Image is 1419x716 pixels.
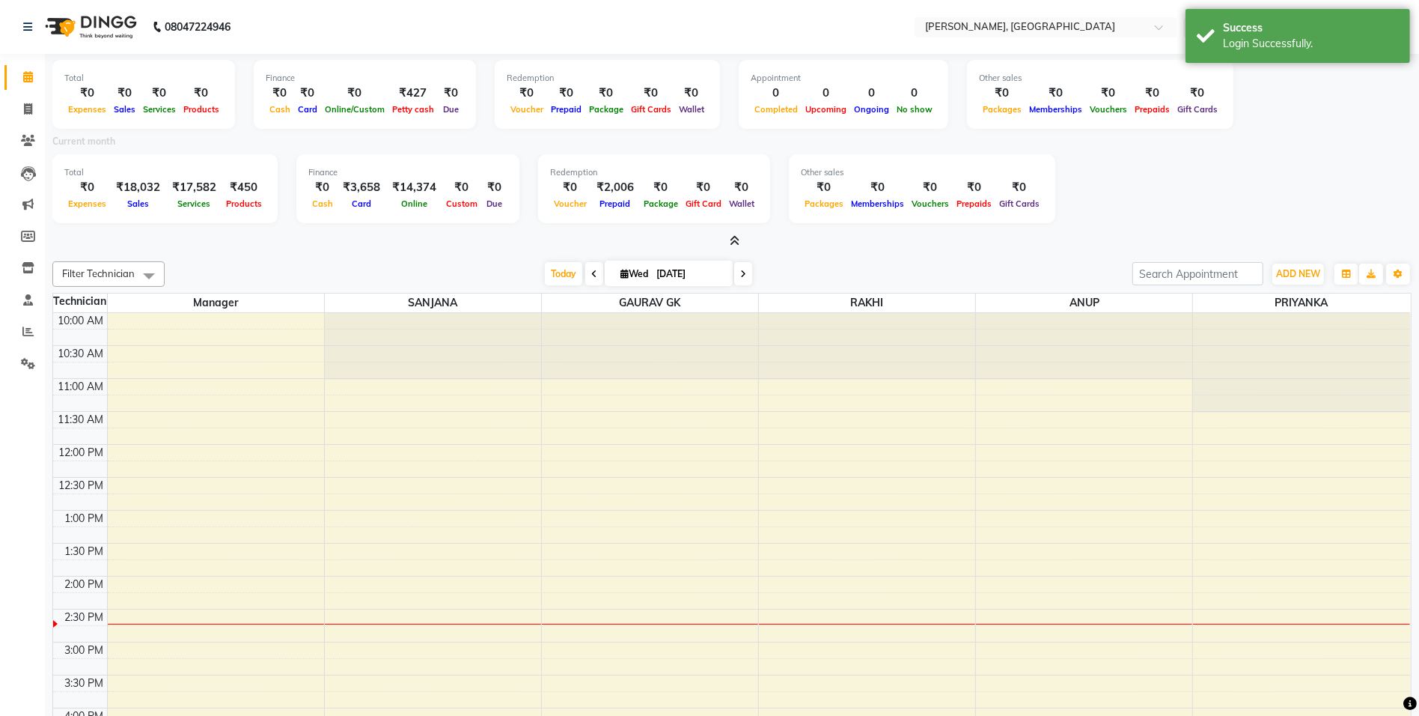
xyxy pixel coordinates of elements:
[893,85,936,102] div: 0
[62,267,135,279] span: Filter Technician
[627,104,675,115] span: Gift Cards
[1223,20,1399,36] div: Success
[802,104,850,115] span: Upcoming
[438,85,464,102] div: ₹0
[55,412,107,428] div: 11:30 AM
[507,104,547,115] span: Voucher
[507,85,547,102] div: ₹0
[139,85,180,102] div: ₹0
[38,6,141,48] img: logo
[596,198,635,209] span: Prepaid
[617,268,652,279] span: Wed
[64,104,110,115] span: Expenses
[751,104,802,115] span: Completed
[547,104,585,115] span: Prepaid
[1174,85,1221,102] div: ₹0
[995,198,1043,209] span: Gift Cards
[321,104,388,115] span: Online/Custom
[759,294,975,312] span: RAKHI
[222,198,266,209] span: Products
[1086,85,1131,102] div: ₹0
[979,72,1221,85] div: Other sales
[53,294,107,309] div: Technician
[308,198,337,209] span: Cash
[801,166,1043,179] div: Other sales
[62,577,107,592] div: 2:00 PM
[893,104,936,115] span: No show
[294,104,321,115] span: Card
[397,198,431,209] span: Online
[442,179,481,196] div: ₹0
[348,198,375,209] span: Card
[62,511,107,527] div: 1:00 PM
[388,85,438,102] div: ₹427
[953,179,995,196] div: ₹0
[56,445,107,461] div: 12:00 PM
[1131,85,1174,102] div: ₹0
[547,85,585,102] div: ₹0
[294,85,321,102] div: ₹0
[110,85,139,102] div: ₹0
[507,72,708,85] div: Redemption
[1174,104,1221,115] span: Gift Cards
[481,179,507,196] div: ₹0
[847,179,908,196] div: ₹0
[110,104,139,115] span: Sales
[139,104,180,115] span: Services
[325,294,541,312] span: SANJANA
[266,104,294,115] span: Cash
[953,198,995,209] span: Prepaids
[542,294,758,312] span: GAURAV GK
[55,313,107,329] div: 10:00 AM
[751,72,936,85] div: Appointment
[266,85,294,102] div: ₹0
[640,179,682,196] div: ₹0
[725,198,758,209] span: Wallet
[585,85,627,102] div: ₹0
[62,610,107,625] div: 2:30 PM
[591,179,640,196] div: ₹2,006
[850,104,893,115] span: Ongoing
[550,179,591,196] div: ₹0
[801,198,847,209] span: Packages
[682,198,725,209] span: Gift Card
[483,198,506,209] span: Due
[995,179,1043,196] div: ₹0
[847,198,908,209] span: Memberships
[308,179,337,196] div: ₹0
[308,166,507,179] div: Finance
[55,346,107,362] div: 10:30 AM
[108,294,324,312] span: Manager
[62,676,107,691] div: 3:30 PM
[64,85,110,102] div: ₹0
[627,85,675,102] div: ₹0
[442,198,481,209] span: Custom
[174,198,215,209] span: Services
[64,179,110,196] div: ₹0
[640,198,682,209] span: Package
[545,262,582,285] span: Today
[675,85,708,102] div: ₹0
[979,85,1025,102] div: ₹0
[166,179,222,196] div: ₹17,582
[64,198,110,209] span: Expenses
[1086,104,1131,115] span: Vouchers
[1131,104,1174,115] span: Prepaids
[908,179,953,196] div: ₹0
[550,166,758,179] div: Redemption
[62,544,107,559] div: 1:30 PM
[55,379,107,395] div: 11:00 AM
[123,198,153,209] span: Sales
[550,198,591,209] span: Voucher
[908,198,953,209] span: Vouchers
[802,85,850,102] div: 0
[675,104,708,115] span: Wallet
[337,179,386,196] div: ₹3,658
[682,179,725,196] div: ₹0
[725,179,758,196] div: ₹0
[850,85,893,102] div: 0
[386,179,442,196] div: ₹14,374
[110,179,166,196] div: ₹18,032
[1193,294,1410,312] span: PRIYANKA
[180,104,223,115] span: Products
